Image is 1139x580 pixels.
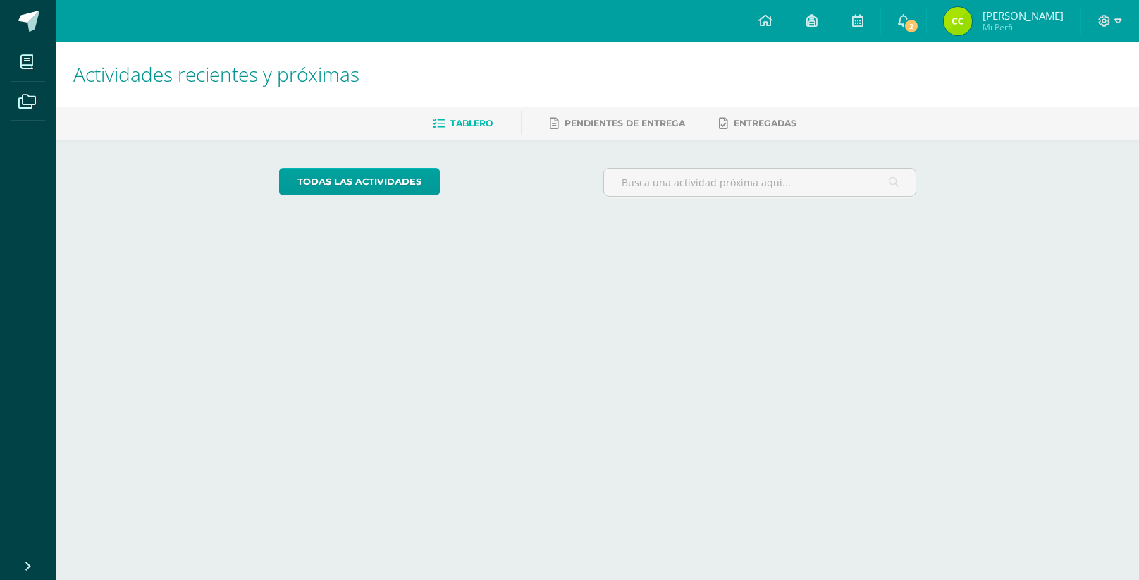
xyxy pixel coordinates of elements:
[279,168,440,195] a: todas las Actividades
[944,7,972,35] img: ab4dc6210e7631ce653ac68ea6a6b71d.png
[734,118,796,128] span: Entregadas
[450,118,493,128] span: Tablero
[904,18,919,34] span: 2
[550,112,685,135] a: Pendientes de entrega
[983,21,1064,33] span: Mi Perfil
[983,8,1064,23] span: [PERSON_NAME]
[719,112,796,135] a: Entregadas
[565,118,685,128] span: Pendientes de entrega
[433,112,493,135] a: Tablero
[604,169,916,196] input: Busca una actividad próxima aquí...
[73,61,359,87] span: Actividades recientes y próximas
